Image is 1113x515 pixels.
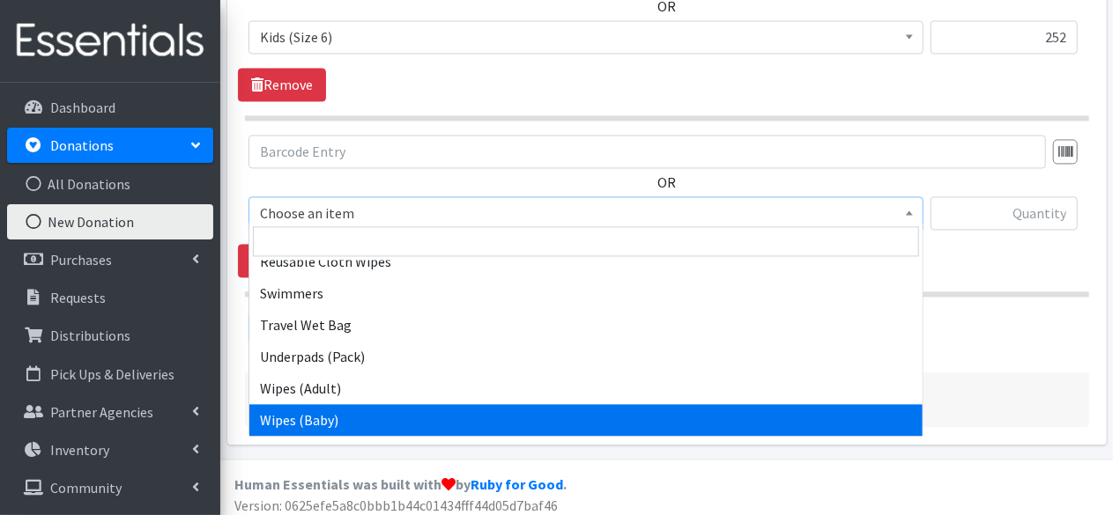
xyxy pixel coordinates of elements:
[50,441,109,459] p: Inventory
[260,25,912,49] span: Kids (Size 6)
[7,90,213,125] a: Dashboard
[931,196,1078,230] input: Quantity
[260,201,912,225] span: Choose an item
[7,280,213,315] a: Requests
[50,99,115,116] p: Dashboard
[931,20,1078,54] input: Quantity
[7,432,213,467] a: Inventory
[50,365,174,383] p: Pick Ups & Deliveries
[249,341,923,372] li: Underpads (Pack)
[50,289,106,306] p: Requests
[249,372,923,404] li: Wipes (Adult)
[234,475,567,493] strong: Human Essentials was built with by .
[234,497,558,514] span: Version: 0625efe5a8c0bbb1b44c01434fff44d05d7baf46
[50,403,153,421] p: Partner Agencies
[7,128,213,163] a: Donations
[50,136,114,154] p: Donations
[238,68,326,101] a: Remove
[249,277,923,309] li: Swimmers
[249,246,923,277] li: Reusable Cloth Wipes
[249,196,924,230] span: Choose an item
[249,135,1046,168] input: Barcode Entry
[7,166,213,202] a: All Donations
[7,357,213,392] a: Pick Ups & Deliveries
[7,242,213,277] a: Purchases
[249,20,924,54] span: Kids (Size 6)
[7,394,213,430] a: Partner Agencies
[471,475,563,493] a: Ruby for Good
[7,470,213,505] a: Community
[7,204,213,239] a: New Donation
[50,251,112,269] p: Purchases
[249,404,923,436] li: Wipes (Baby)
[7,318,213,353] a: Distributions
[657,172,676,193] label: OR
[50,327,130,344] p: Distributions
[249,309,923,341] li: Travel Wet Bag
[7,11,213,70] img: HumanEssentials
[50,479,122,497] p: Community
[238,244,326,277] a: Remove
